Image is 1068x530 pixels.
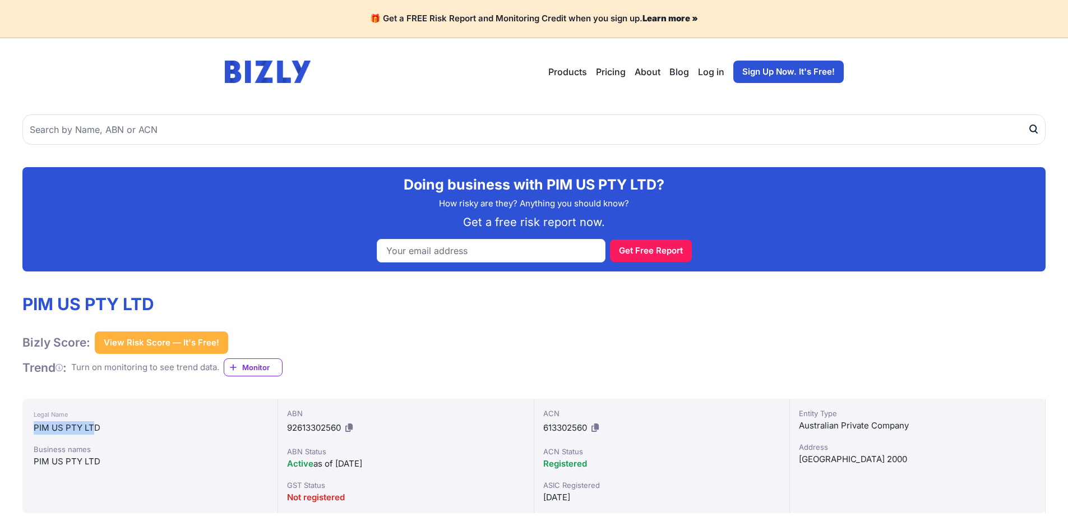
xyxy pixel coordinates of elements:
div: ASIC Registered [543,480,780,491]
input: Search by Name, ABN or ACN [22,114,1046,145]
div: Business names [34,444,266,455]
p: Get a free risk report now. [31,214,1037,230]
div: ABN Status [287,446,524,457]
a: Sign Up Now. It's Free! [733,61,844,83]
div: as of [DATE] [287,457,524,471]
div: [DATE] [543,491,780,504]
div: PIM US PTY LTD [34,455,266,468]
p: How risky are they? Anything you should know? [31,197,1037,210]
h1: PIM US PTY LTD [22,294,283,314]
div: Address [799,441,1036,453]
div: Legal Name [34,408,266,421]
div: ABN [287,408,524,419]
span: 613302560 [543,422,587,433]
span: Active [287,458,313,469]
span: 92613302560 [287,422,341,433]
h1: Trend : [22,360,67,375]
div: [GEOGRAPHIC_DATA] 2000 [799,453,1036,466]
a: Learn more » [642,13,698,24]
a: About [635,65,660,79]
a: Pricing [596,65,626,79]
span: Not registered [287,492,345,503]
button: View Risk Score — It's Free! [95,331,228,354]
button: Products [548,65,587,79]
h4: 🎁 Get a FREE Risk Report and Monitoring Credit when you sign up. [13,13,1055,24]
div: Australian Private Company [799,419,1036,432]
a: Blog [669,65,689,79]
input: Your email address [377,239,605,262]
div: PIM US PTY LTD [34,421,266,435]
div: Entity Type [799,408,1036,419]
h2: Doing business with PIM US PTY LTD? [31,176,1037,193]
span: Monitor [242,362,282,373]
div: Turn on monitoring to see trend data. [71,361,219,374]
a: Log in [698,65,724,79]
div: ACN [543,408,780,419]
a: Monitor [224,358,283,376]
button: Get Free Report [610,239,692,262]
div: ACN Status [543,446,780,457]
div: GST Status [287,480,524,491]
h1: Bizly Score: [22,335,90,350]
span: Registered [543,458,587,469]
